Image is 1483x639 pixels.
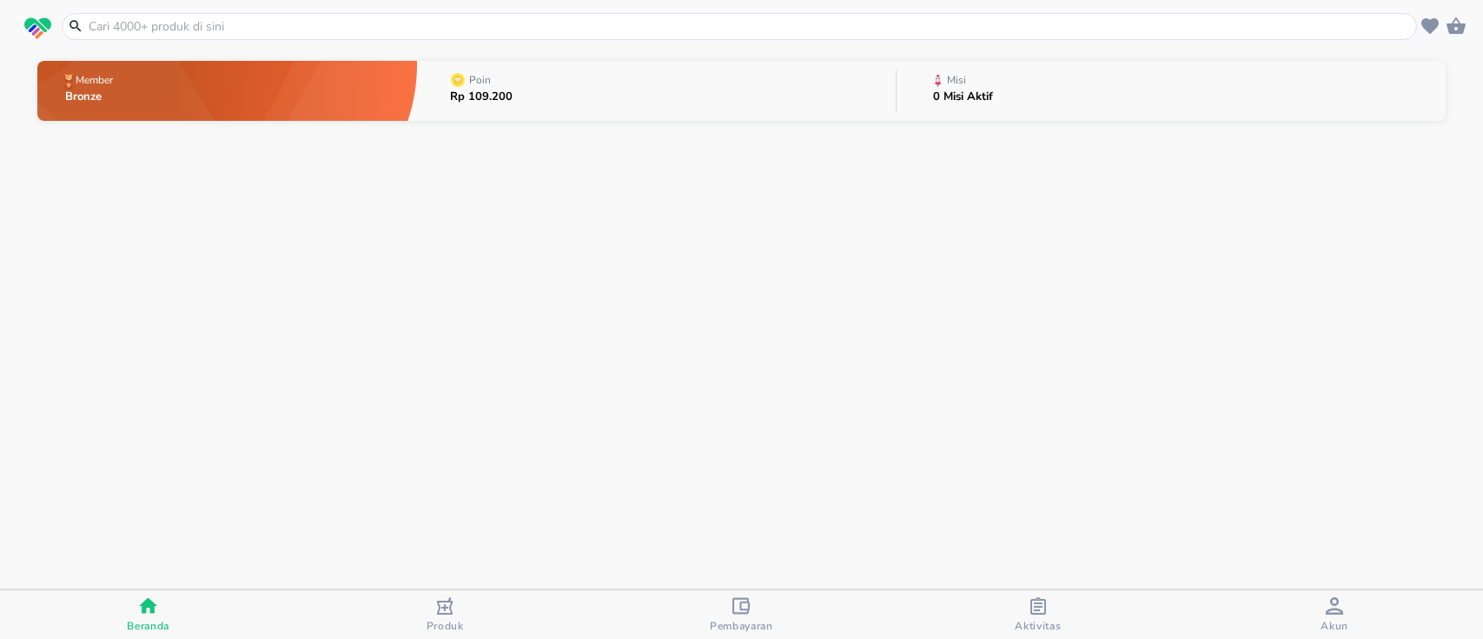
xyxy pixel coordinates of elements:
[87,17,1413,36] input: Cari 4000+ produk di sini
[37,57,418,125] button: MemberBronze
[427,619,464,633] span: Produk
[890,590,1186,639] button: Aktivitas
[65,91,116,103] p: Bronze
[24,17,51,40] img: logo_swiperx_s.bd005f3b.svg
[947,75,966,85] p: Misi
[1015,619,1061,633] span: Aktivitas
[933,91,993,103] p: 0 Misi Aktif
[450,91,513,103] p: Rp 109.200
[76,75,113,85] p: Member
[1321,619,1348,633] span: Akun
[469,75,491,85] p: Poin
[127,619,169,633] span: Beranda
[593,590,890,639] button: Pembayaran
[897,57,1446,125] button: Misi0 Misi Aktif
[296,590,593,639] button: Produk
[1187,590,1483,639] button: Akun
[417,57,896,125] button: PoinRp 109.200
[710,619,773,633] span: Pembayaran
